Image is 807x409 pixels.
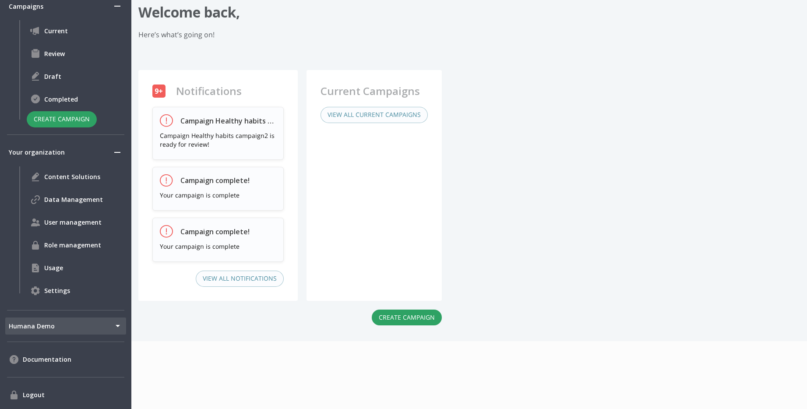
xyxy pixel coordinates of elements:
span: Campaigns [9,2,112,11]
span: Data Management [44,195,123,204]
img: User management icon [30,217,41,228]
div: 9+ [152,85,166,98]
h2: Current Campaigns [321,84,420,98]
img: Current icon [30,27,39,35]
div: Content Solutions [27,166,126,187]
h5: Campaign complete! [180,226,250,237]
div: Review [27,43,126,64]
span: Logout [23,390,123,399]
h5: Campaign complete! [180,175,250,186]
p: Campaign Healthy habits campaign2 is ready for review! [160,131,276,149]
img: Data Management icon [30,194,41,205]
button: View All Current Campaigns [321,107,428,123]
div: Usage [27,257,126,279]
h1: Welcome back, [138,4,800,21]
p: Your campaign is complete [160,191,276,200]
div: Here’s what’s going on! [138,30,800,40]
span: Content Solutions [44,172,123,181]
span: Your organization [9,148,112,157]
h2: Notifications [176,84,242,98]
div: User management [27,212,126,233]
span: Settings [44,286,123,295]
h5: Campaign Healthy habits campaign2 ready for review! [180,116,276,126]
img: Review icon [30,48,41,59]
div: Settings [27,280,126,301]
span: Usage [44,263,123,272]
img: Draft icon [30,71,41,81]
span: User management [44,218,123,227]
span: Completed [44,95,123,104]
div: Role management [27,235,126,256]
div: Completed [27,88,126,109]
span: Current [44,26,123,35]
span: Documentation [23,355,123,364]
div: Logout [5,384,126,405]
div: Current [27,20,126,41]
button: Create Campaign [27,111,97,127]
div: Your organization [5,142,126,163]
p: Your campaign is complete [160,242,276,251]
div: Humana Demo [5,317,126,335]
img: Role management icon [30,240,41,250]
div: Data Management [27,189,126,210]
img: Settings icon [30,286,41,296]
span: Review [44,49,123,58]
span: Draft [44,72,123,81]
img: Documentation icon [9,354,19,365]
span: Humana Demo [7,319,58,333]
div: Draft [27,66,126,87]
img: Usage icon [30,263,41,273]
img: Completed icon [30,94,41,104]
button: Create Campaign [372,310,442,326]
img: Content Solutions icon [30,172,41,182]
button: View All Notifications [196,271,284,287]
div: Documentation [5,349,126,370]
img: Logout icon [9,390,19,400]
span: Role management [44,240,123,250]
